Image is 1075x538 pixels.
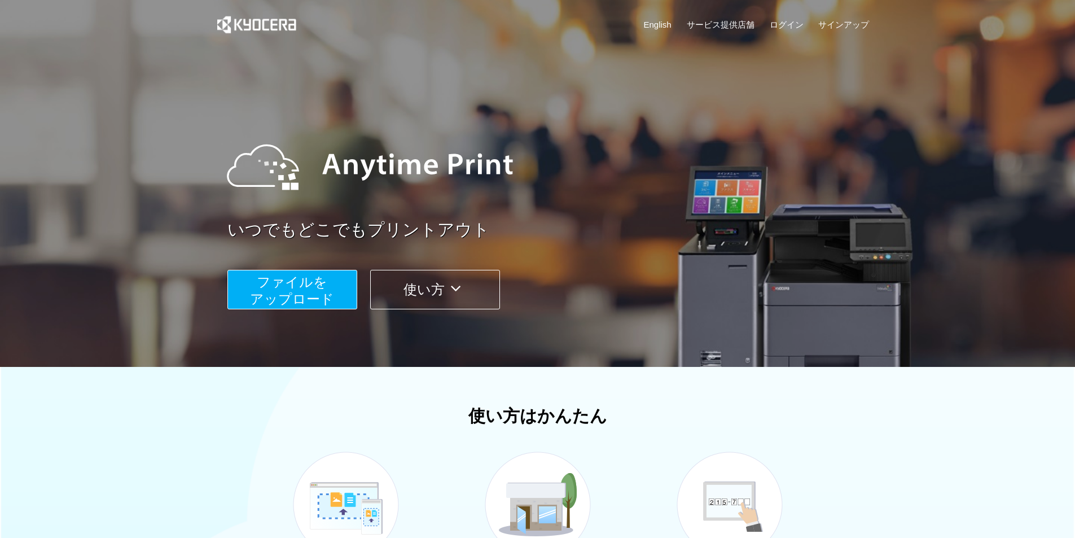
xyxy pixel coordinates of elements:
a: ログイン [770,19,804,30]
span: ファイルを ​​アップロード [250,274,334,307]
a: サービス提供店舗 [687,19,754,30]
button: 使い方 [370,270,500,309]
a: サインアップ [818,19,869,30]
a: English [644,19,672,30]
button: ファイルを​​アップロード [227,270,357,309]
a: いつでもどこでもプリントアウト [227,218,876,242]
